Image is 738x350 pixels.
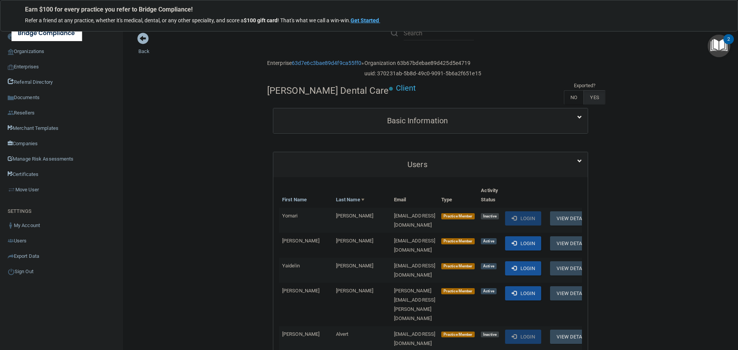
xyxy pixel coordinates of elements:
h5: Basic Information [279,116,556,125]
input: Search [404,26,474,40]
button: View Details [550,330,595,344]
span: ! That's what we call a win-win. [278,17,351,23]
h6: Enterprise » [267,60,364,66]
h5: Users [279,160,556,169]
span: Inactive [481,332,499,338]
span: [PERSON_NAME] [336,288,373,294]
span: Yomari [282,213,298,219]
button: View Details [550,286,595,300]
span: [PERSON_NAME] [336,213,373,219]
button: Login [505,330,542,344]
span: Alvert [336,331,349,337]
img: icon-documents.8dae5593.png [8,95,14,101]
button: Login [505,236,542,250]
a: Back [138,39,150,54]
span: Practice Member [441,332,475,338]
span: Active [481,263,496,269]
th: Activity Status [478,183,502,208]
button: View Details [550,236,595,250]
span: Active [481,288,496,294]
img: icon-users.e205127d.png [8,238,14,244]
span: Inactive [481,213,499,219]
h6: Organization 63b67bdebae89d425d5e4719 [364,60,481,66]
label: NO [564,90,583,105]
img: icon-export.b9366987.png [8,253,14,259]
button: Login [505,211,542,226]
strong: $100 gift card [244,17,278,23]
button: Open Resource Center, 2 new notifications [708,35,730,57]
span: [PERSON_NAME] [282,331,319,337]
a: Last Name [336,195,364,204]
span: [EMAIL_ADDRESS][DOMAIN_NAME] [394,331,435,346]
img: ic_user_dark.df1a06c3.png [8,222,14,229]
img: bridge_compliance_login_screen.278c3ca4.svg [12,25,82,41]
div: 2 [727,39,730,49]
span: Practice Member [441,238,475,244]
label: SETTINGS [8,207,32,216]
button: Login [505,261,542,275]
span: [EMAIL_ADDRESS][DOMAIN_NAME] [394,263,435,278]
img: ic_reseller.de258add.png [8,110,14,116]
img: ic_power_dark.7ecde6b1.png [8,268,15,275]
span: Practice Member [441,288,475,294]
p: Earn $100 for every practice you refer to Bridge Compliance! [25,6,713,13]
a: Users [279,156,582,173]
h4: [PERSON_NAME] Dental Care [267,86,389,96]
img: briefcase.64adab9b.png [8,186,15,194]
span: Practice Member [441,263,475,269]
a: First Name [282,195,307,204]
h6: uuid: 370231ab-5b8d-49c0-9091-5b6a2f651e15 [364,71,481,76]
a: 63d7e6c3bae89d4f9ca55ff0 [292,60,361,66]
span: Active [481,238,496,244]
img: enterprise.0d942306.png [8,65,14,70]
td: Exported? [564,81,605,90]
span: [EMAIL_ADDRESS][DOMAIN_NAME] [394,213,435,228]
p: Client [396,81,416,95]
a: Basic Information [279,112,582,129]
span: [EMAIL_ADDRESS][DOMAIN_NAME] [394,238,435,253]
span: [PERSON_NAME] [282,238,319,244]
span: Yaidelin [282,263,300,269]
span: [PERSON_NAME] [282,288,319,294]
button: View Details [550,211,595,226]
th: Type [438,183,478,208]
strong: Get Started [351,17,379,23]
span: Practice Member [441,213,475,219]
img: ic-search.3b580494.png [391,30,398,36]
th: Email [391,183,439,208]
span: [PERSON_NAME][EMAIL_ADDRESS][PERSON_NAME][DOMAIN_NAME] [394,288,435,321]
span: Refer a friend at any practice, whether it's medical, dental, or any other speciality, and score a [25,17,244,23]
a: Get Started [351,17,380,23]
label: YES [583,90,605,105]
img: organization-icon.f8decf85.png [8,49,14,55]
span: [PERSON_NAME] [336,238,373,244]
span: [PERSON_NAME] [336,263,373,269]
button: Login [505,286,542,300]
button: View Details [550,261,595,275]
